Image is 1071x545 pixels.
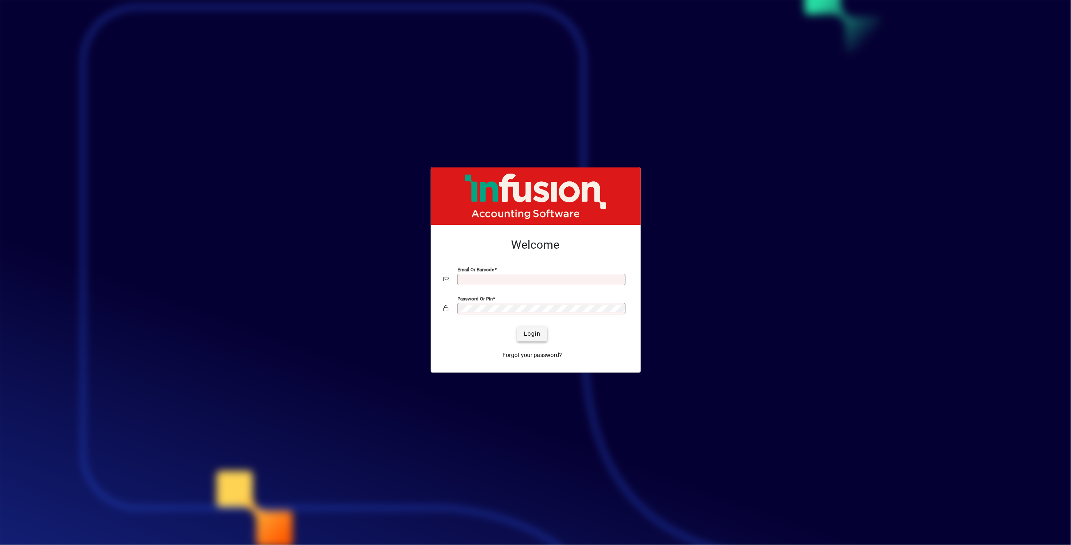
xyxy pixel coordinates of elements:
[502,351,562,360] span: Forgot your password?
[458,266,495,272] mat-label: Email or Barcode
[444,238,628,252] h2: Welcome
[499,348,565,363] a: Forgot your password?
[458,295,493,301] mat-label: Password or Pin
[524,330,541,338] span: Login
[517,327,547,341] button: Login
